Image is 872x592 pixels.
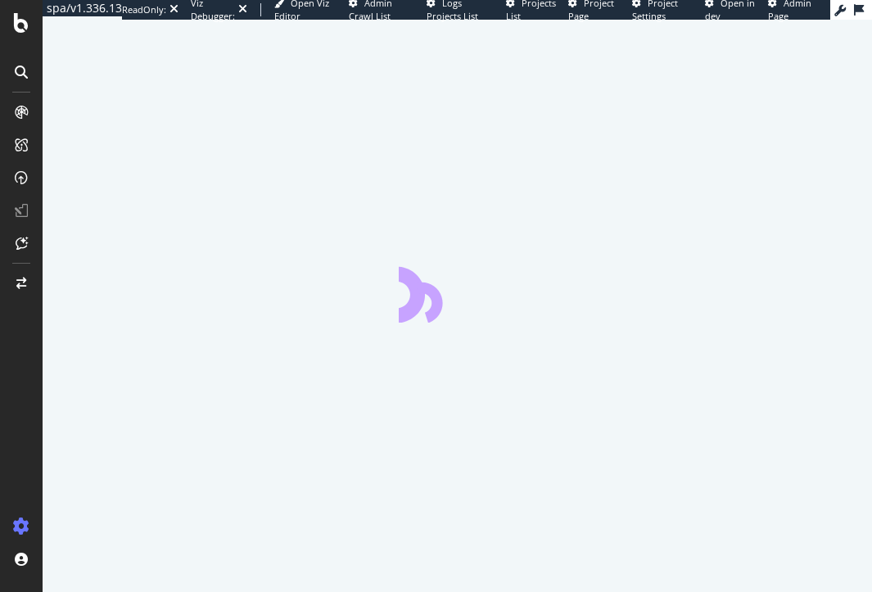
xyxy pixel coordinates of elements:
div: ReadOnly: [122,3,166,16]
div: animation [399,264,517,323]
